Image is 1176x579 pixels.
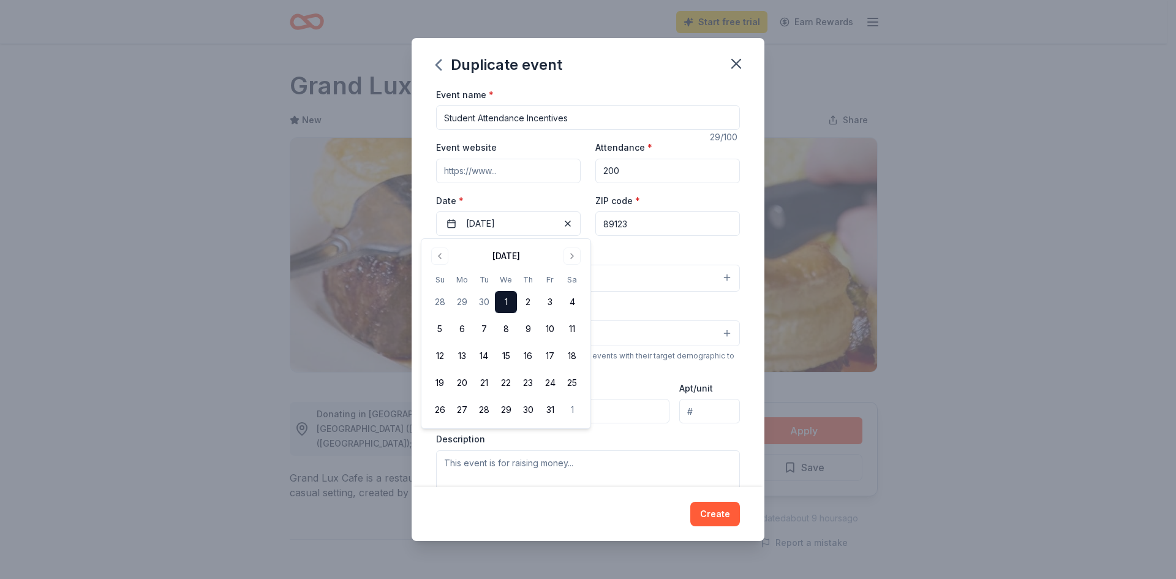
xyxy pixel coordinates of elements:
button: 29 [495,399,517,421]
button: 12 [429,345,451,367]
button: 25 [561,372,583,394]
button: Go to next month [563,248,581,265]
button: 8 [495,318,517,340]
button: Create [690,502,740,526]
button: 2 [517,291,539,313]
button: 31 [539,399,561,421]
th: Tuesday [473,273,495,286]
button: 4 [561,291,583,313]
button: 13 [451,345,473,367]
button: 26 [429,399,451,421]
input: https://www... [436,159,581,183]
button: 30 [517,399,539,421]
th: Saturday [561,273,583,286]
label: Event name [436,89,494,101]
button: 24 [539,372,561,394]
button: 17 [539,345,561,367]
button: 21 [473,372,495,394]
th: Monday [451,273,473,286]
input: 20 [595,159,740,183]
button: 22 [495,372,517,394]
th: Friday [539,273,561,286]
button: 15 [495,345,517,367]
button: 10 [539,318,561,340]
button: 9 [517,318,539,340]
button: 6 [451,318,473,340]
label: Apt/unit [679,382,713,395]
th: Sunday [429,273,451,286]
th: Wednesday [495,273,517,286]
div: [DATE] [492,249,520,263]
button: 20 [451,372,473,394]
div: Duplicate event [436,55,562,75]
button: 28 [429,291,451,313]
button: 28 [473,399,495,421]
button: 27 [451,399,473,421]
button: [DATE] [436,211,581,236]
div: 29 /100 [710,130,740,145]
label: ZIP code [595,195,640,207]
button: 1 [495,291,517,313]
label: Date [436,195,581,207]
button: 14 [473,345,495,367]
button: 7 [473,318,495,340]
button: Go to previous month [431,248,448,265]
button: 29 [451,291,473,313]
input: Spring Fundraiser [436,105,740,130]
button: 19 [429,372,451,394]
label: Description [436,433,485,445]
button: 3 [539,291,561,313]
th: Thursday [517,273,539,286]
button: 23 [517,372,539,394]
input: 12345 (U.S. only) [595,211,740,236]
button: 16 [517,345,539,367]
input: # [679,399,740,423]
label: Attendance [595,142,652,154]
label: Event website [436,142,497,154]
button: 1 [561,399,583,421]
button: 18 [561,345,583,367]
button: 11 [561,318,583,340]
button: 5 [429,318,451,340]
button: 30 [473,291,495,313]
